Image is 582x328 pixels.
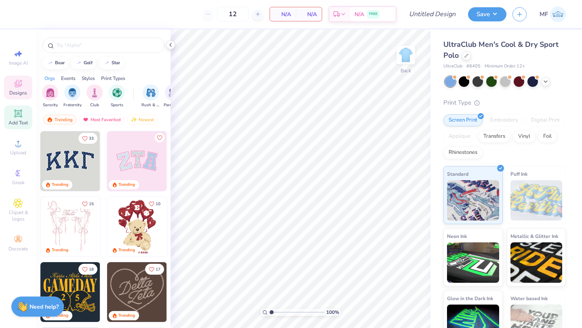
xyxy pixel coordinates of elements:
[164,84,182,108] button: filter button
[44,75,55,82] div: Orgs
[9,60,28,66] span: Image AI
[86,84,103,108] div: filter for Club
[403,6,462,22] input: Untitled Design
[443,130,476,143] div: Applique
[107,262,167,322] img: 12710c6a-dcc0-49ce-8688-7fe8d5f96fe2
[46,88,55,97] img: Sorority Image
[42,84,58,108] div: filter for Sorority
[111,102,123,108] span: Sports
[4,209,32,222] span: Clipart & logos
[90,88,99,97] img: Club Image
[466,63,481,70] span: # 8405
[8,120,28,126] span: Add Text
[100,131,160,191] img: edfb13fc-0e43-44eb-bea2-bf7fc0dd67f9
[90,102,99,108] span: Club
[40,262,100,322] img: b8819b5f-dd70-42f8-b218-32dd770f7b03
[63,84,82,108] div: filter for Fraternity
[10,149,26,156] span: Upload
[526,114,565,126] div: Digital Print
[103,61,110,65] img: trend_line.gif
[42,57,68,69] button: bear
[79,115,124,124] div: Most Favorited
[167,131,226,191] img: 5ee11766-d822-42f5-ad4e-763472bf8dcf
[55,61,65,65] div: bear
[326,309,339,316] span: 100 %
[167,197,226,257] img: e74243e0-e378-47aa-a400-bc6bcb25063a
[398,47,414,63] img: Back
[9,90,27,96] span: Designs
[443,147,483,159] div: Rhinestones
[156,267,160,271] span: 17
[42,84,58,108] button: filter button
[510,170,527,178] span: Puff Ink
[109,84,125,108] button: filter button
[510,242,563,283] img: Metallic & Glitter Ink
[112,61,120,65] div: star
[12,179,25,186] span: Greek
[217,7,249,21] input: – –
[61,75,76,82] div: Events
[118,182,135,188] div: Trending
[478,130,510,143] div: Transfers
[447,180,499,221] img: Standard
[485,63,525,70] span: Minimum Order: 12 +
[369,11,377,17] span: FREE
[510,180,563,221] img: Puff Ink
[510,232,558,240] span: Metallic & Glitter Ink
[447,232,467,240] span: Neon Ink
[443,114,483,126] div: Screen Print
[301,10,317,19] span: N/A
[146,88,156,97] img: Rush & Bid Image
[52,182,68,188] div: Trending
[131,117,137,122] img: Newest.gif
[43,102,58,108] span: Sorority
[145,264,164,275] button: Like
[167,262,226,322] img: ead2b24a-117b-4488-9b34-c08fd5176a7b
[401,67,411,74] div: Back
[43,115,76,124] div: Trending
[101,75,125,82] div: Print Types
[550,6,566,22] img: Mia Fredrick
[63,84,82,108] button: filter button
[78,198,97,209] button: Like
[447,294,493,303] span: Glow in the Dark Ink
[485,114,523,126] div: Embroidery
[8,246,28,252] span: Decorate
[40,197,100,257] img: 83dda5b0-2158-48ca-832c-f6b4ef4c4536
[443,98,566,107] div: Print Type
[86,84,103,108] button: filter button
[164,102,182,108] span: Parent's Weekend
[107,197,167,257] img: 587403a7-0594-4a7f-b2bd-0ca67a3ff8dd
[447,242,499,283] img: Neon Ink
[52,247,68,253] div: Trending
[82,117,89,122] img: most_fav.gif
[112,88,122,97] img: Sports Image
[354,10,364,19] span: N/A
[447,170,468,178] span: Standard
[540,10,548,19] span: MF
[40,131,100,191] img: 3b9aba4f-e317-4aa7-a679-c95a879539bd
[100,197,160,257] img: d12a98c7-f0f7-4345-bf3a-b9f1b718b86e
[82,75,95,82] div: Styles
[164,84,182,108] div: filter for Parent's Weekend
[63,102,82,108] span: Fraternity
[275,10,291,19] span: N/A
[169,88,178,97] img: Parent's Weekend Image
[127,115,158,124] div: Newest
[443,40,559,60] span: UltraClub Men's Cool & Dry Sport Polo
[118,247,135,253] div: Trending
[47,61,53,65] img: trend_line.gif
[540,6,566,22] a: MF
[100,262,160,322] img: 2b704b5a-84f6-4980-8295-53d958423ff9
[109,84,125,108] div: filter for Sports
[71,57,96,69] button: golf
[118,313,135,319] div: Trending
[468,7,506,21] button: Save
[145,198,164,209] button: Like
[78,264,97,275] button: Like
[78,133,97,144] button: Like
[68,88,77,97] img: Fraternity Image
[89,267,94,271] span: 18
[513,130,536,143] div: Vinyl
[156,202,160,206] span: 10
